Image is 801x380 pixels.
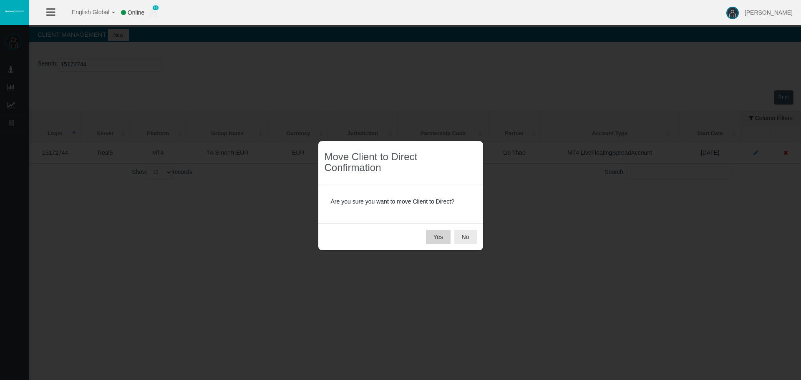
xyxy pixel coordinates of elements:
img: user-image [726,7,739,19]
h3: Move Client to Direct Confirmation [325,151,477,174]
span: English Global [61,9,109,15]
span: 0 [152,5,159,10]
button: Yes [426,230,451,244]
span: [PERSON_NAME] [745,9,793,16]
span: Online [128,9,144,16]
p: Are you sure you want to move Client to Direct? [331,197,471,206]
img: logo.svg [4,10,25,13]
img: user_small.png [150,9,157,17]
button: No [454,230,477,244]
